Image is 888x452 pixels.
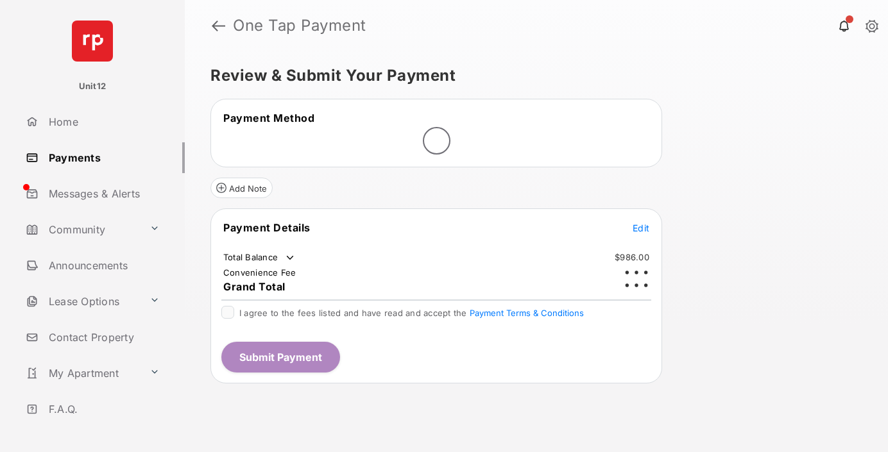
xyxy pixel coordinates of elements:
a: Announcements [21,250,185,281]
button: I agree to the fees listed and have read and accept the [470,308,584,318]
span: Edit [633,222,649,233]
button: Submit Payment [221,342,340,372]
button: Add Note [210,178,273,198]
span: Payment Details [223,221,311,234]
a: Contact Property [21,322,185,353]
img: svg+xml;base64,PHN2ZyB4bWxucz0iaHR0cDovL3d3dy53My5vcmcvMjAwMC9zdmciIHdpZHRoPSI2NCIgaGVpZ2h0PSI2NC... [72,21,113,62]
h5: Review & Submit Your Payment [210,68,852,83]
span: Grand Total [223,280,286,293]
button: Edit [633,221,649,234]
td: Convenience Fee [223,267,297,278]
span: I agree to the fees listed and have read and accept the [239,308,584,318]
strong: One Tap Payment [233,18,366,33]
a: Community [21,214,144,245]
a: Lease Options [21,286,144,317]
a: F.A.Q. [21,394,185,424]
span: Payment Method [223,112,314,124]
a: Messages & Alerts [21,178,185,209]
a: Payments [21,142,185,173]
td: Total Balance [223,251,296,264]
a: Home [21,106,185,137]
a: My Apartment [21,358,144,389]
td: $986.00 [614,251,650,263]
p: Unit12 [79,80,107,93]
